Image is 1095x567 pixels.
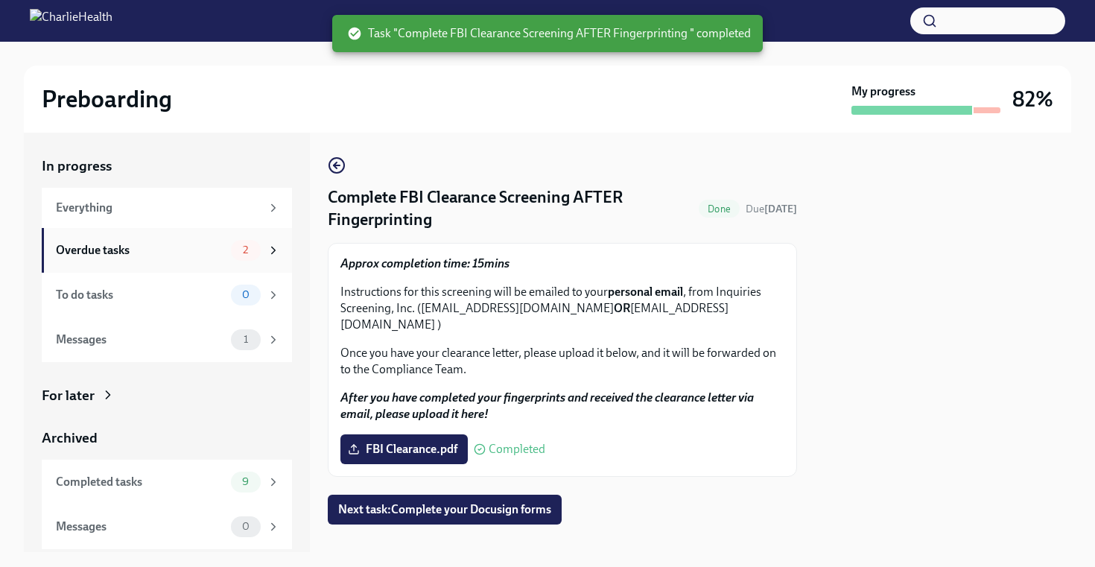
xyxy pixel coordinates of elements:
[42,188,292,228] a: Everything
[489,443,545,455] span: Completed
[42,386,292,405] a: For later
[234,244,257,256] span: 2
[56,287,225,303] div: To do tasks
[42,228,292,273] a: Overdue tasks2
[340,345,784,378] p: Once you have your clearance letter, please upload it below, and it will be forwarded on to the C...
[608,285,683,299] strong: personal email
[233,289,258,300] span: 0
[56,242,225,259] div: Overdue tasks
[42,386,95,405] div: For later
[42,460,292,504] a: Completed tasks9
[340,256,510,270] strong: Approx completion time: 15mins
[42,84,172,114] h2: Preboarding
[746,202,797,216] span: September 7th, 2025 09:00
[42,428,292,448] a: Archived
[56,200,261,216] div: Everything
[340,434,468,464] label: FBI Clearance.pdf
[233,521,258,532] span: 0
[42,156,292,176] a: In progress
[764,203,797,215] strong: [DATE]
[340,284,784,333] p: Instructions for this screening will be emailed to your , from Inquiries Screening, Inc. ([EMAIL_...
[42,317,292,362] a: Messages1
[328,186,693,231] h4: Complete FBI Clearance Screening AFTER Fingerprinting
[851,83,915,100] strong: My progress
[340,390,754,421] strong: After you have completed your fingerprints and received the clearance letter via email, please up...
[1012,86,1053,113] h3: 82%
[56,332,225,348] div: Messages
[328,495,562,525] button: Next task:Complete your Docusign forms
[42,504,292,549] a: Messages0
[30,9,112,33] img: CharlieHealth
[746,203,797,215] span: Due
[235,334,257,345] span: 1
[56,474,225,490] div: Completed tasks
[699,203,740,215] span: Done
[42,273,292,317] a: To do tasks0
[614,301,630,315] strong: OR
[56,519,225,535] div: Messages
[233,476,258,487] span: 9
[347,25,751,42] span: Task "Complete FBI Clearance Screening AFTER Fingerprinting " completed
[351,442,457,457] span: FBI Clearance.pdf
[338,502,551,517] span: Next task : Complete your Docusign forms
